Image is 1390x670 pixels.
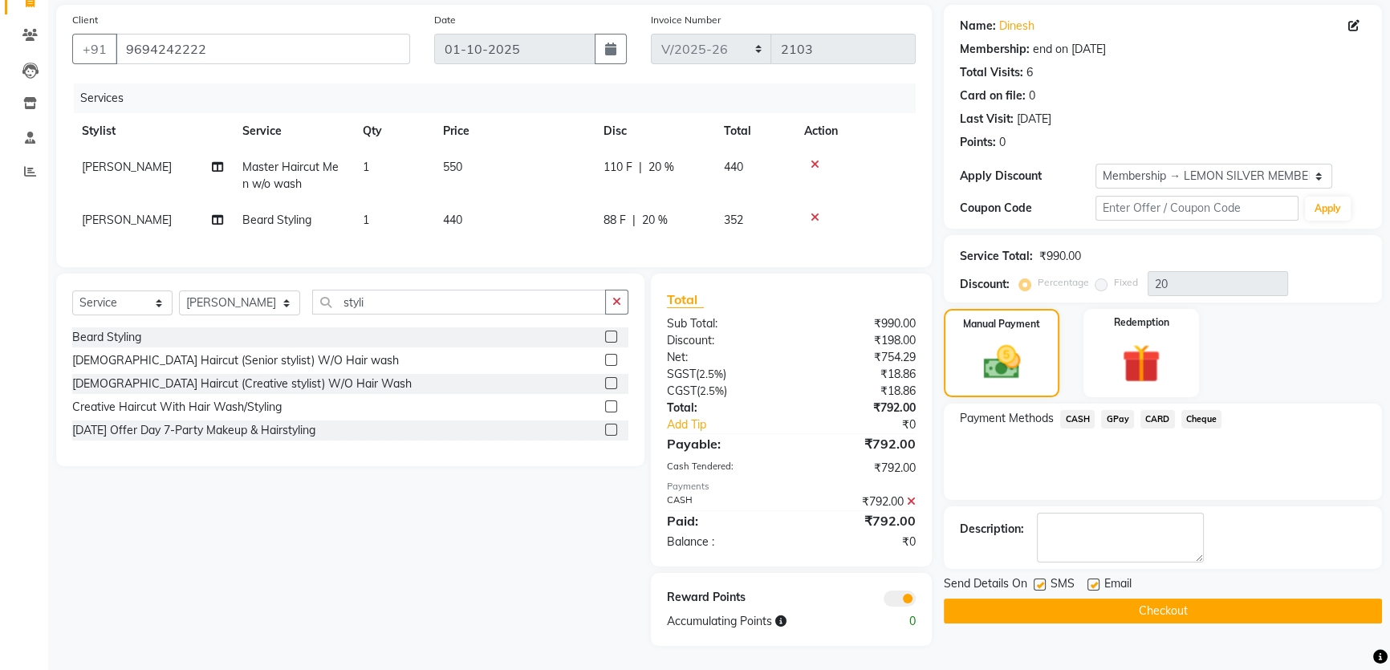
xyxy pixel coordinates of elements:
span: | [639,159,642,176]
div: ₹792.00 [791,493,928,510]
button: Apply [1305,197,1351,221]
span: Total [667,291,704,308]
span: SMS [1051,575,1075,595]
span: [PERSON_NAME] [82,160,172,174]
th: Total [714,113,795,149]
a: Add Tip [655,416,815,433]
span: 440 [724,160,743,174]
input: Enter Offer / Coupon Code [1095,196,1299,221]
img: _cash.svg [972,341,1032,384]
span: Beard Styling [242,213,311,227]
input: Search by Name/Mobile/Email/Code [116,34,410,64]
div: ( ) [655,383,791,400]
div: Discount: [960,276,1010,293]
div: ₹198.00 [791,332,928,349]
span: [PERSON_NAME] [82,213,172,227]
div: end on [DATE] [1033,41,1106,58]
span: 2.5% [699,367,723,380]
span: 1 [363,213,369,227]
div: 6 [1026,64,1033,81]
div: ₹0 [814,416,928,433]
th: Service [233,113,353,149]
th: Price [433,113,594,149]
label: Fixed [1114,275,1138,290]
div: Card on file: [960,87,1026,104]
div: Payable: [655,434,791,453]
div: Paid: [655,511,791,530]
span: 20 % [648,159,674,176]
div: Services [74,83,928,113]
div: 0 [860,613,928,630]
span: CASH [1060,410,1095,428]
th: Qty [353,113,433,149]
div: [DATE] Offer Day 7-Party Makeup & Hairstyling [72,422,315,439]
span: Cheque [1181,410,1222,428]
div: ₹792.00 [791,434,928,453]
a: Dinesh [999,18,1034,35]
div: Accumulating Points [655,613,860,630]
input: Search or Scan [312,290,606,315]
div: Discount: [655,332,791,349]
span: Payment Methods [960,410,1054,427]
div: ₹792.00 [791,511,928,530]
span: 20 % [642,212,668,229]
span: | [632,212,636,229]
span: CARD [1140,410,1175,428]
label: Manual Payment [963,317,1040,331]
div: [DEMOGRAPHIC_DATA] Haircut (Creative stylist) W/O Hair Wash [72,376,412,392]
button: Checkout [944,599,1382,623]
label: Redemption [1114,315,1169,330]
div: ₹792.00 [791,460,928,477]
label: Date [434,13,456,27]
div: Apply Discount [960,168,1095,185]
div: CASH [655,493,791,510]
div: Coupon Code [960,200,1095,217]
span: 1 [363,160,369,174]
div: Sub Total: [655,315,791,332]
div: Payments [667,480,917,493]
div: ₹18.86 [791,383,928,400]
div: ₹990.00 [1039,248,1081,265]
th: Disc [594,113,714,149]
span: SGST [667,367,696,381]
span: Send Details On [944,575,1027,595]
div: Cash Tendered: [655,460,791,477]
span: 440 [443,213,462,227]
div: 0 [1029,87,1035,104]
div: Net: [655,349,791,366]
span: 352 [724,213,743,227]
label: Client [72,13,98,27]
div: ₹990.00 [791,315,928,332]
th: Stylist [72,113,233,149]
div: Creative Haircut With Hair Wash/Styling [72,399,282,416]
span: CGST [667,384,697,398]
span: 2.5% [700,384,724,397]
span: GPay [1101,410,1134,428]
div: Points: [960,134,996,151]
span: Email [1104,575,1132,595]
label: Percentage [1038,275,1089,290]
div: Balance : [655,534,791,550]
div: ₹18.86 [791,366,928,383]
div: 0 [999,134,1006,151]
div: [DEMOGRAPHIC_DATA] Haircut (Senior stylist) W/O Hair wash [72,352,399,369]
div: ( ) [655,366,791,383]
div: Total Visits: [960,64,1023,81]
span: 88 F [604,212,626,229]
div: [DATE] [1017,111,1051,128]
label: Invoice Number [651,13,721,27]
div: ₹792.00 [791,400,928,416]
span: 550 [443,160,462,174]
th: Action [795,113,916,149]
span: Master Haircut Men w/o wash [242,160,339,191]
div: Description: [960,521,1024,538]
div: Total: [655,400,791,416]
img: _gift.svg [1110,339,1173,388]
div: ₹0 [791,534,928,550]
div: Membership: [960,41,1030,58]
div: Last Visit: [960,111,1014,128]
div: Service Total: [960,248,1033,265]
div: Name: [960,18,996,35]
span: 110 F [604,159,632,176]
div: ₹754.29 [791,349,928,366]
